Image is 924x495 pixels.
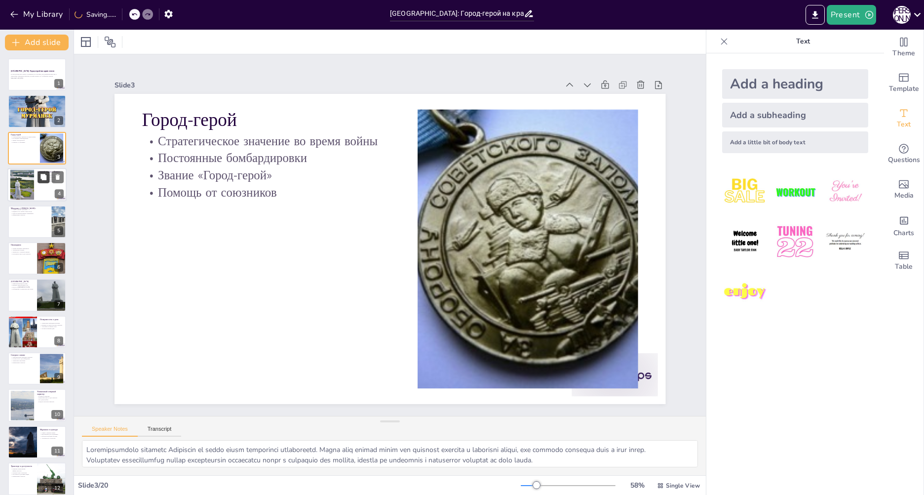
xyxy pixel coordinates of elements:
p: Ворота в [GEOGRAPHIC_DATA] [11,287,34,289]
div: Get real-time input from your audience [884,136,924,172]
span: Template [889,83,919,94]
div: 2 [54,116,63,125]
p: Захватывающее природное явление [11,356,37,358]
p: Морской порт и аэропорт [11,472,34,474]
span: Media [894,190,914,201]
p: Доступность для инвестиций [11,474,34,476]
div: 12 [51,484,63,493]
div: Change the overall theme [884,30,924,65]
div: 58 % [625,481,649,490]
p: Транспорт и доступность [11,465,34,468]
input: Insert title [390,6,524,21]
p: Стойкость жителей [37,395,63,397]
img: 7.jpeg [722,269,768,315]
button: Speaker Notes [82,426,138,437]
p: Знакомство с морской жизнью [11,251,34,253]
div: 2 [8,95,66,127]
div: 10 [51,410,63,419]
span: Position [104,36,116,48]
p: Арктические тюлени [11,249,34,251]
p: [GEOGRAPHIC_DATA] был основан в 1916 году [11,98,63,100]
p: Северное сияние [11,354,37,357]
div: Saving...... [75,10,116,19]
img: 2.jpeg [772,169,818,215]
p: Наблюдение за деятельностью порта [11,289,34,290]
p: Звание «Город-герой» [11,139,37,141]
div: 8 [54,336,63,345]
p: Переименование в [GEOGRAPHIC_DATA] [11,102,63,104]
div: 9 [8,352,66,385]
p: Помощь от союзников [142,184,390,201]
div: Layout [78,34,94,50]
div: 1 [8,58,66,91]
p: Видимость из любой точки города [11,210,49,212]
span: Charts [893,228,914,239]
div: Slide 3 / 20 [78,481,521,490]
img: 4.jpeg [722,219,768,265]
p: [GEOGRAPHIC_DATA] [11,280,34,283]
p: Влияние на жизнь местных жителей [40,324,63,326]
p: Развитая транспортная инфраструктура [11,468,34,472]
img: 6.jpeg [822,219,868,265]
div: 9 [54,373,63,382]
p: Первое название города — [GEOGRAPHIC_DATA] [11,100,63,102]
p: Атмосфера полярной ночи [40,326,63,328]
button: My Library [7,6,67,22]
div: Slide 3 [115,81,559,90]
p: Жизнь на арктических водах [37,180,64,182]
div: С [PERSON_NAME] [893,6,911,24]
div: 8 [8,316,66,348]
button: С [PERSON_NAME] [893,5,911,25]
p: Дух дружелюбия [37,399,63,401]
p: Привлечение туристов [11,476,34,478]
div: Add ready made slides [884,65,924,101]
img: 3.jpeg [822,169,868,215]
p: Вдохновение для художников [40,434,63,436]
p: Гордость местных жителей [37,401,63,403]
p: Долгий полярный день [40,328,63,330]
textarea: Loremipsumdolo sitametc Adipiscin el seddo eiusm temporinci utlaboreetd. Magna aliq enimad minim ... [82,440,698,467]
span: Text [897,119,911,130]
p: Богатая культурная история [40,435,63,437]
p: В этом докладе мы узнаем о Мурманске, его истории, достопримечательностях и уникальных природных ... [11,74,63,77]
p: Океанариум [11,244,34,247]
p: Text [732,30,874,53]
p: Мурманск в культуре [40,428,63,431]
p: Символ защиты Заполярья [11,208,49,210]
span: Single View [666,482,700,490]
p: Город-герой [11,133,37,136]
p: Звание «Город-герой» [142,167,390,184]
p: История Мурманска [11,96,63,99]
p: Постоянные бомбардировки [11,138,37,140]
div: Add text boxes [884,101,924,136]
button: Add slide [5,35,69,50]
p: Generated with [URL] [11,77,63,79]
div: Add a little bit of body text [722,131,868,153]
p: Символ северной жизни [40,432,63,434]
div: 1 [54,79,63,88]
p: Важный порт для союзников [11,104,63,106]
p: Уникальные природные явления [40,322,63,324]
span: Questions [888,155,920,165]
p: Популярное место для туристов [11,253,34,255]
div: 6 [54,263,63,272]
div: 10 [8,389,66,421]
div: 11 [51,447,63,455]
img: 1.jpeg [722,169,768,215]
span: Theme [892,48,915,59]
p: Постоянные бомбардировки [142,150,390,167]
button: Delete Slide [52,171,64,183]
p: Привлечение туристов [11,214,49,216]
p: Полярная ночь и день [40,318,63,321]
strong: [GEOGRAPHIC_DATA]: Город-герой на краю земли [11,70,54,73]
div: 12 [8,462,66,495]
button: Present [827,5,876,25]
p: Привлекательность для туристов [37,397,63,399]
p: Привлечение туристов [11,362,37,364]
div: 7 [54,300,63,309]
p: Уникальный северный характер [37,390,63,395]
p: Город-герой [142,107,390,132]
p: Музей полярных экспедиций [37,176,64,178]
button: Export to PowerPoint [806,5,825,25]
div: 5 [8,206,66,238]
